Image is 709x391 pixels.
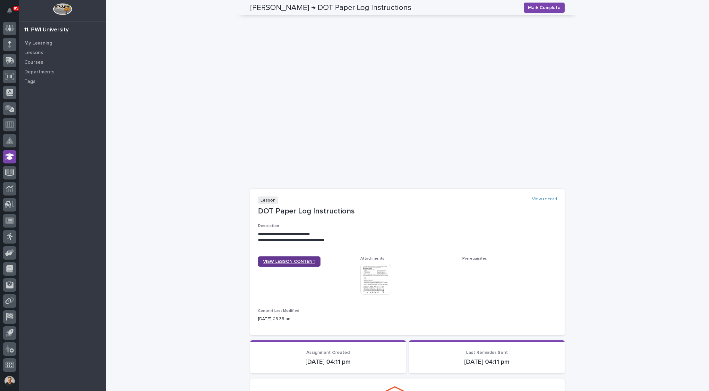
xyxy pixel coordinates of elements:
[24,40,52,46] p: My Learning
[258,207,557,216] p: DOT Paper Log Instructions
[417,358,557,366] p: [DATE] 04:11 pm
[19,67,106,77] a: Departments
[3,374,16,388] button: users-avatar
[24,79,36,85] p: Tags
[19,38,106,48] a: My Learning
[3,4,16,17] button: Notifications
[532,196,557,202] a: View record
[19,77,106,86] a: Tags
[258,358,398,366] p: [DATE] 04:11 pm
[24,50,43,56] p: Lessons
[250,12,565,189] iframe: Lesson Video
[24,60,43,65] p: Courses
[24,27,69,34] div: 11. PWI University
[258,309,299,313] span: Content Last Modified
[258,224,279,228] span: Description
[462,264,557,270] p: -
[19,48,106,57] a: Lessons
[258,196,278,204] p: Lesson
[19,57,106,67] a: Courses
[258,256,320,267] a: VIEW LESSON CONTENT
[24,69,55,75] p: Departments
[250,3,411,12] h2: [PERSON_NAME] → DOT Paper Log Instructions
[306,350,350,355] span: Assignment Created
[258,316,353,322] p: [DATE] 08:38 am
[466,350,508,355] span: Last Reminder Sent
[360,257,384,261] span: Attachments
[528,4,560,11] span: Mark Complete
[524,3,565,13] button: Mark Complete
[53,3,72,15] img: Workspace Logo
[462,257,487,261] span: Prerequisites
[8,8,16,18] div: Notifications95
[263,259,315,264] span: VIEW LESSON CONTENT
[14,6,18,11] p: 95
